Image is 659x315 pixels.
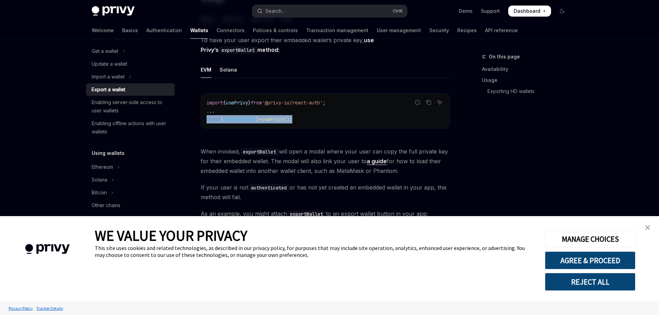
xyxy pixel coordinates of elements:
[217,22,245,39] a: Connectors
[284,116,292,122] span: ();
[226,100,248,106] span: usePrivy
[265,7,285,15] div: Search...
[207,108,215,114] span: ...
[201,147,450,176] span: When invoked, will open a modal where your user can copy the full private key for their embedded ...
[259,116,262,122] span: =
[219,46,257,54] code: exportWallet
[92,176,107,184] div: Solana
[122,22,138,39] a: Basics
[207,116,220,122] span: const
[92,149,125,157] h5: Using wallets
[545,251,635,269] button: AGREE & PROCEED
[7,302,35,314] a: Privacy Policy
[86,96,175,117] a: Enabling server-side access to user wallets
[86,45,175,57] button: Toggle Get a wallet section
[86,186,175,199] button: Toggle Bitcoin section
[92,201,120,210] div: Other chains
[287,210,326,218] code: exportWallet
[92,214,132,222] div: EVM smart wallets
[86,83,175,96] a: Export a wallet
[220,116,223,122] span: {
[262,100,323,106] span: '@privy-io/react-auth'
[95,244,534,258] div: This site uses cookies and related technologies, as described in our privacy policy, for purposes...
[482,64,573,75] a: Availability
[92,6,135,16] img: dark logo
[92,47,118,55] div: Get a wallet
[481,8,500,15] a: Support
[489,53,520,61] span: On this page
[457,22,477,39] a: Recipes
[306,22,368,39] a: Transaction management
[220,62,237,78] div: Solana
[223,100,226,106] span: {
[92,22,114,39] a: Welcome
[86,199,175,212] a: Other chains
[92,188,107,197] div: Bitcoin
[545,273,635,291] button: REJECT ALL
[256,116,259,122] span: }
[86,71,175,83] button: Toggle Import a wallet section
[86,174,175,186] button: Toggle Solana section
[248,100,251,106] span: }
[545,230,635,248] button: MANAGE CHOICES
[223,116,256,122] span: exportWallet
[367,158,387,165] a: a guide
[86,58,175,70] a: Update a wallet
[92,119,171,136] div: Enabling offline actions with user wallets
[413,98,422,107] button: Report incorrect code
[10,234,84,264] img: company logo
[429,22,449,39] a: Security
[645,225,650,230] img: close banner
[35,302,65,314] a: Tracker Details
[253,22,298,39] a: Policies & controls
[86,117,175,138] a: Enabling offline actions with user wallets
[92,163,113,171] div: Ethereum
[92,85,125,94] div: Export a wallet
[92,73,125,81] div: Import a wallet
[190,22,208,39] a: Wallets
[323,100,326,106] span: ;
[435,98,444,107] button: Ask AI
[508,6,551,17] a: Dashboard
[482,86,573,97] a: Exporting HD wallets
[424,98,433,107] button: Copy the contents from the code block
[146,22,182,39] a: Authentication
[459,8,473,15] a: Demo
[240,148,279,156] code: exportWallet
[86,161,175,173] button: Toggle Ethereum section
[86,212,175,224] button: Toggle EVM smart wallets section
[201,35,450,55] span: To have your user export their embedded wallet’s private key,
[482,75,573,86] a: Usage
[252,5,407,17] button: Open search
[485,22,518,39] a: API reference
[251,100,262,106] span: from
[95,226,247,244] span: WE VALUE YOUR PRIVACY
[201,183,450,202] span: If your user is not or has not yet created an embedded wallet in your app, this method will fail.
[201,37,374,53] strong: use Privy’s method:
[377,22,421,39] a: User management
[248,184,290,192] code: authenticated
[641,221,655,234] a: close banner
[262,116,284,122] span: usePrivy
[92,98,171,115] div: Enabling server-side access to user wallets
[393,8,403,14] span: Ctrl K
[557,6,568,17] button: Toggle dark mode
[207,100,223,106] span: import
[92,60,127,68] div: Update a wallet
[514,8,540,15] span: Dashboard
[201,62,211,78] div: EVM
[201,209,450,219] span: As an example, you might attach to an export wallet button in your app:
